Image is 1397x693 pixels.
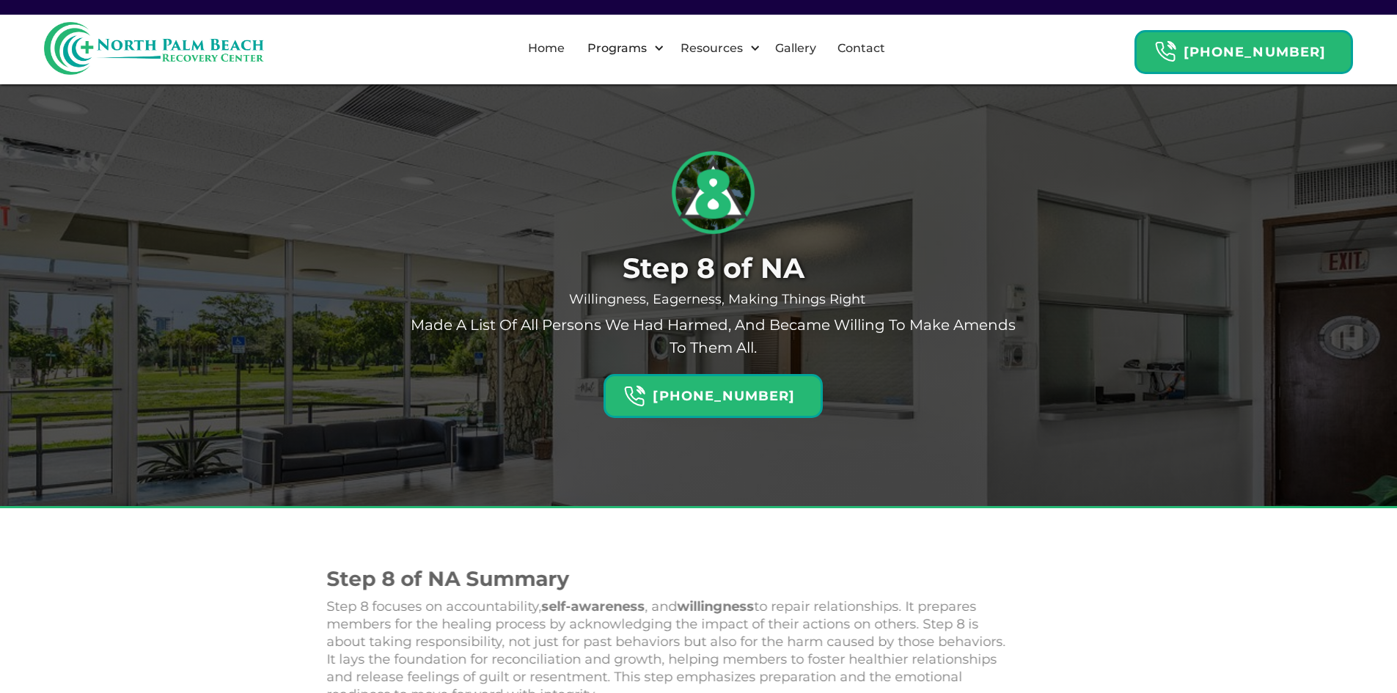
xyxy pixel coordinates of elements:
p: Made a list of all persons we had harmed, and became willing to make amends to them all. [409,314,1018,359]
a: Contact [829,25,894,72]
a: Home [519,25,573,72]
strong: willingness [677,598,754,615]
a: Header Calendar Icons[PHONE_NUMBER] [604,367,822,418]
strong: [PHONE_NUMBER] [653,388,795,404]
div: Resources [677,40,747,57]
strong: self-awareness [541,598,645,615]
strong: Step 8 of NA Summary [326,566,569,591]
div: Programs [584,40,650,57]
strong: [PHONE_NUMBER] [1184,44,1326,60]
div: Willingness, Eagerness, Making Things Right [409,292,1018,307]
a: Header Calendar Icons[PHONE_NUMBER] [1134,23,1353,74]
img: Header Calendar Icons [1154,40,1176,63]
div: Resources [668,25,764,72]
div: Programs [575,25,668,72]
a: Gallery [766,25,825,72]
img: Header Calendar Icons [623,385,645,408]
h1: Step 8 of NA [409,252,1018,285]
